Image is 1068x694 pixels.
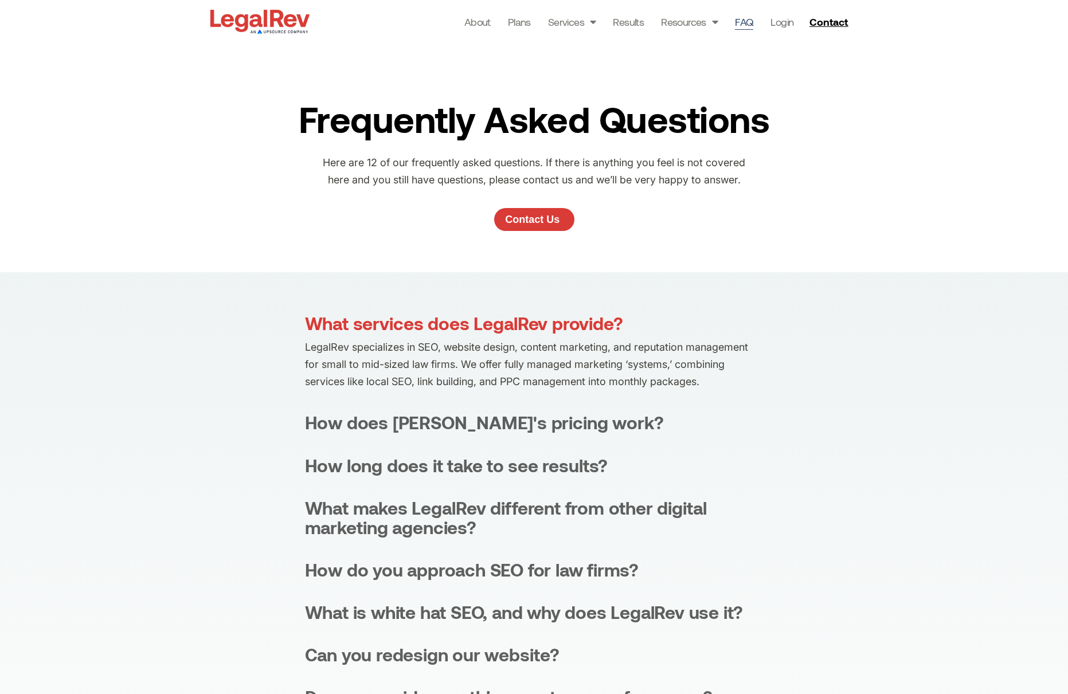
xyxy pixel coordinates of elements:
summary: What services does LegalRev provide? [305,313,764,333]
div: How long does it take to see results? [305,456,608,475]
p: Here are 12 of our frequently asked questions. If there is anything you feel is not covered here ... [319,154,749,189]
p: LegalRev specializes in SEO, website design, content marketing, and reputation management for sma... [305,339,764,390]
div: How do you approach SEO for law firms? [305,560,639,579]
a: Resources [661,14,718,30]
summary: How does [PERSON_NAME]'s pricing work? [305,413,764,432]
summary: What is white hat SEO, and why does LegalRev use it? [305,602,764,622]
div: What is white hat SEO, and why does LegalRev use it? [305,602,744,622]
a: Contact Us [494,208,574,231]
a: Services [548,14,596,30]
summary: How do you approach SEO for law firms? [305,560,764,579]
a: About [464,14,491,30]
h2: Frequently Asked Questions [293,95,775,143]
a: Results [613,14,644,30]
a: Plans [508,14,531,30]
a: Login [770,14,793,30]
a: FAQ [735,14,753,30]
span: Contact [809,17,848,27]
summary: How long does it take to see results? [305,456,764,475]
a: Contact [805,13,855,31]
summary: What makes LegalRev different from other digital marketing agencies? [305,498,764,537]
div: How does [PERSON_NAME]'s pricing work? [305,413,664,432]
nav: Menu [464,14,794,30]
span: Contact Us [505,214,560,225]
div: Can you redesign our website? [305,645,560,664]
div: What services does LegalRev provide? [305,313,623,333]
summary: Can you redesign our website? [305,645,764,664]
